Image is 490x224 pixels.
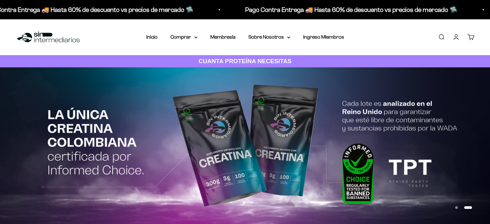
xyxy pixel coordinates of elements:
a: Ingreso Miembros [303,34,344,40]
p: Pago Contra Entrega 🚚 Hasta 60% de descuento vs precios de mercado 🛸 [236,5,448,15]
a: Inicio [146,34,158,40]
summary: Sobre Nosotros [248,33,290,41]
summary: Comprar [170,33,197,41]
strong: CUANTA PROTEÍNA NECESITAS [198,58,292,64]
a: Membresía [210,34,235,40]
